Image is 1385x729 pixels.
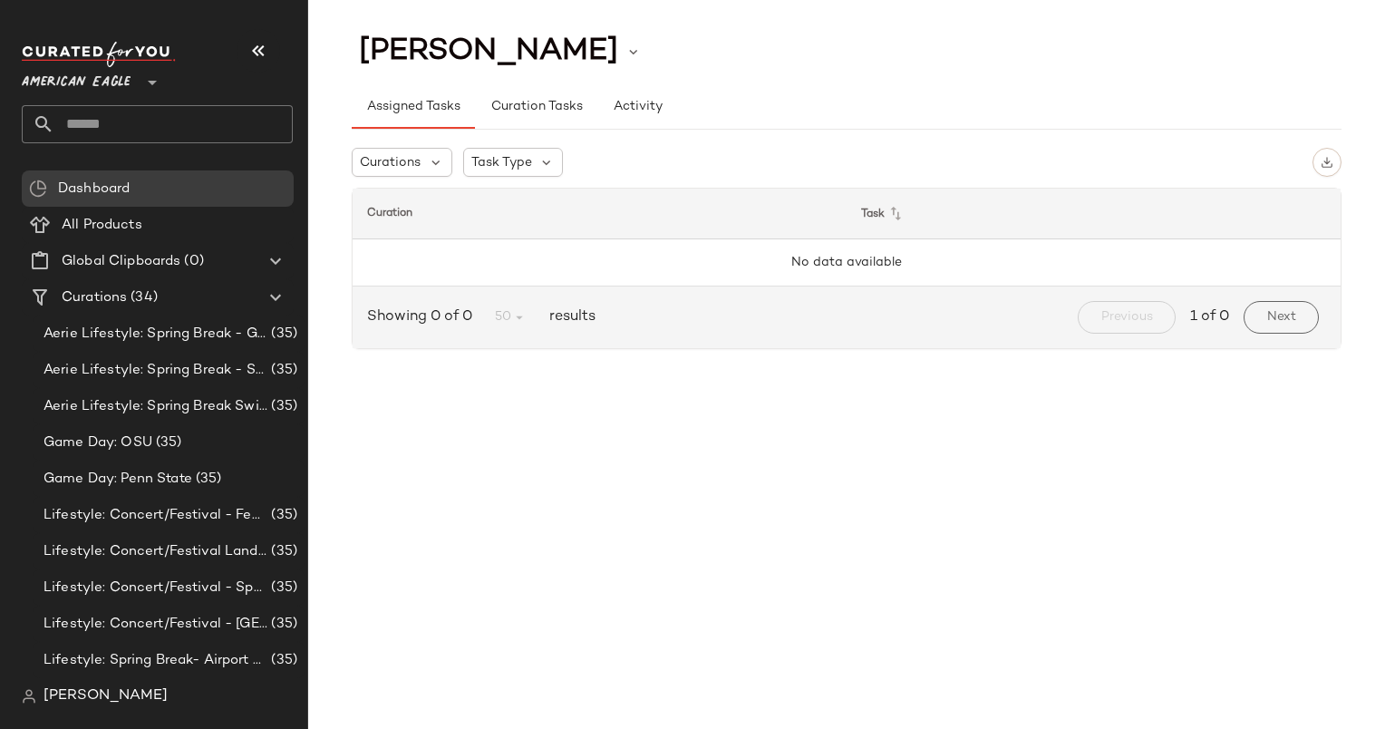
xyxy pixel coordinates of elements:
[62,251,180,272] span: Global Clipboards
[152,433,182,453] span: (35)
[180,251,203,272] span: (0)
[353,239,1341,287] td: No data available
[44,685,168,707] span: [PERSON_NAME]
[44,433,152,453] span: Game Day: OSU
[267,650,297,671] span: (35)
[22,42,176,67] img: cfy_white_logo.C9jOOHJF.svg
[1321,156,1333,169] img: svg%3e
[44,578,267,598] span: Lifestyle: Concert/Festival - Sporty
[367,306,479,328] span: Showing 0 of 0
[1266,310,1296,325] span: Next
[62,287,127,308] span: Curations
[267,505,297,526] span: (35)
[22,62,131,94] span: American Eagle
[267,324,297,345] span: (35)
[267,578,297,598] span: (35)
[44,541,267,562] span: Lifestyle: Concert/Festival Landing Page
[267,360,297,381] span: (35)
[1190,306,1229,328] span: 1 of 0
[44,650,267,671] span: Lifestyle: Spring Break- Airport Style
[44,614,267,635] span: Lifestyle: Concert/Festival - [GEOGRAPHIC_DATA]
[1244,301,1319,334] button: Next
[366,100,460,114] span: Assigned Tasks
[353,189,847,239] th: Curation
[44,469,192,490] span: Game Day: Penn State
[489,100,582,114] span: Curation Tasks
[471,153,532,172] span: Task Type
[44,505,267,526] span: Lifestyle: Concert/Festival - Femme
[44,324,267,345] span: Aerie Lifestyle: Spring Break - Girly/Femme
[267,541,297,562] span: (35)
[22,689,36,704] img: svg%3e
[267,396,297,417] span: (35)
[542,306,596,328] span: results
[44,360,267,381] span: Aerie Lifestyle: Spring Break - Sporty
[62,215,142,236] span: All Products
[359,34,618,69] span: [PERSON_NAME]
[29,180,47,198] img: svg%3e
[44,396,267,417] span: Aerie Lifestyle: Spring Break Swimsuits Landing Page
[360,153,421,172] span: Curations
[192,469,222,490] span: (35)
[127,287,158,308] span: (34)
[613,100,663,114] span: Activity
[267,614,297,635] span: (35)
[847,189,1341,239] th: Task
[58,179,130,199] span: Dashboard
